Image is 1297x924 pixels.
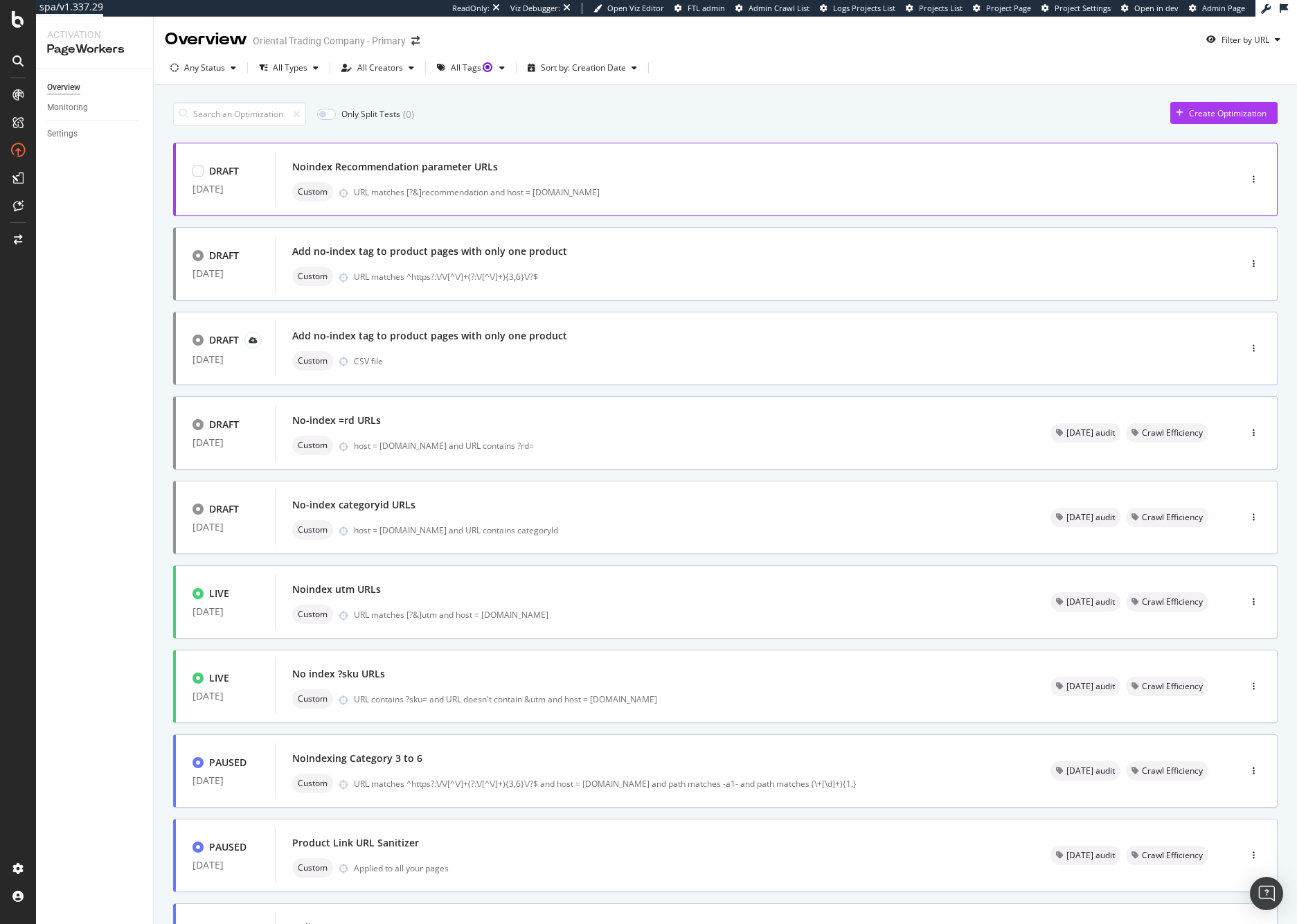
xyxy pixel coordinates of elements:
[1126,423,1208,443] div: neutral label
[209,671,229,685] div: LIVE
[541,64,626,72] div: Sort by: Creation Date
[292,498,415,512] div: No-index categoryid URLs
[253,57,324,79] button: All Types
[986,3,1031,13] span: Project Page
[1066,513,1115,522] span: [DATE] audit
[1050,761,1120,781] div: neutral label
[209,333,239,347] div: DRAFT
[607,3,664,13] span: Open Viz Editor
[1050,423,1120,443] div: neutral label
[292,752,422,765] div: NoIndexing Category 3 to 6
[209,249,239,263] div: DRAFT
[193,522,258,533] div: [DATE]
[298,779,328,788] span: Custom
[47,100,88,115] div: Monitoring
[184,64,225,72] div: Any Status
[273,64,307,72] div: All Types
[431,57,510,79] button: All TagsTooltip anchor
[193,860,258,871] div: [DATE]
[193,268,258,279] div: [DATE]
[298,864,328,872] span: Custom
[165,57,242,79] button: Any Status
[1126,846,1208,865] div: neutral label
[47,80,80,95] div: Overview
[173,102,306,126] input: Search an Optimization
[354,355,383,367] div: CSV file
[1189,107,1267,119] div: Create Optimization
[1066,767,1115,775] span: [DATE] audit
[1202,3,1245,13] span: Admin Page
[47,80,143,95] a: Overview
[1142,682,1203,691] span: Crawl Efficiency
[1050,677,1120,696] div: neutral label
[688,3,725,13] span: FTL admin
[1142,598,1203,606] span: Crawl Efficiency
[1050,508,1120,527] div: neutral label
[47,127,78,141] div: Settings
[209,502,239,516] div: DRAFT
[1250,877,1283,910] div: Open Intercom Messenger
[292,267,333,286] div: neutral label
[973,3,1031,14] a: Project Page
[1126,508,1208,527] div: neutral label
[298,188,328,196] span: Custom
[47,42,142,57] div: PageWorkers
[209,587,229,601] div: LIVE
[1055,3,1111,13] span: Project Settings
[354,778,1017,790] div: URL matches ^https?:\/\/[^\/]+(?:\/[^\/]+){3,6}\/?$ and host = [DOMAIN_NAME] and path matches -a1...
[354,693,1017,705] div: URL contains ?sku= and URL doesn't contain &utm and host = [DOMAIN_NAME]
[522,57,643,79] button: Sort by: Creation Date
[451,64,494,72] div: All Tags
[1050,592,1120,612] div: neutral label
[1134,3,1179,13] span: Open in dev
[292,605,333,624] div: neutral label
[833,3,895,13] span: Logs Projects List
[292,182,333,202] div: neutral label
[1121,3,1179,14] a: Open in dev
[47,28,142,42] div: Activation
[1142,513,1203,522] span: Crawl Efficiency
[481,61,494,73] div: Tooltip anchor
[906,3,963,14] a: Projects List
[298,610,328,619] span: Custom
[354,271,1181,283] div: URL matches ^https?:\/\/[^\/]+(?:\/[^\/]+){3,6}\/?$
[292,160,498,174] div: Noindex Recommendation parameter URLs
[193,184,258,195] div: [DATE]
[820,3,895,14] a: Logs Projects List
[593,3,664,14] a: Open Viz Editor
[292,520,333,540] div: neutral label
[354,862,449,874] div: Applied to all your pages
[165,28,247,51] div: Overview
[292,858,333,878] div: neutral label
[1066,598,1115,606] span: [DATE] audit
[354,609,1017,621] div: URL matches [?&]utm and host = [DOMAIN_NAME]
[298,526,328,534] span: Custom
[1201,28,1286,51] button: Filter by URL
[1189,3,1245,14] a: Admin Page
[292,689,333,709] div: neutral label
[354,524,1017,536] div: host = [DOMAIN_NAME] and URL contains categoryId
[1142,767,1203,775] span: Crawl Efficiency
[292,329,567,343] div: Add no-index tag to product pages with only one product
[1050,846,1120,865] div: neutral label
[354,186,1181,198] div: URL matches [?&]recommendation and host = [DOMAIN_NAME]
[403,107,414,121] div: ( 0 )
[47,100,143,115] a: Monitoring
[735,3,809,14] a: Admin Crawl List
[919,3,963,13] span: Projects List
[47,127,143,141] a: Settings
[341,108,400,120] div: Only Split Tests
[411,36,420,46] div: arrow-right-arrow-left
[357,64,403,72] div: All Creators
[298,272,328,281] span: Custom
[354,440,1017,452] div: host = [DOMAIN_NAME] and URL contains ?rd=
[253,34,406,48] div: Oriental Trading Company - Primary
[298,441,328,450] span: Custom
[209,756,247,770] div: PAUSED
[1222,34,1269,46] div: Filter by URL
[1126,761,1208,781] div: neutral label
[193,437,258,448] div: [DATE]
[1066,682,1115,691] span: [DATE] audit
[209,840,247,854] div: PAUSED
[1170,102,1278,124] button: Create Optimization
